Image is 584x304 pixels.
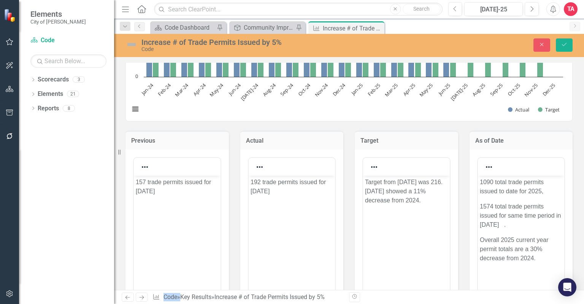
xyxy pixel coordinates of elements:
h3: Actual [246,137,338,144]
text: Mar-25 [383,82,399,98]
input: Search ClearPoint... [154,3,442,16]
text: Oct-25 [506,82,521,97]
div: Open Intercom Messenger [558,278,576,296]
path: Dec-24, 224. Actual. [339,53,345,77]
div: Code Dashboard [165,23,215,32]
text: Nov-25 [523,82,539,98]
path: Feb-24, 181. Target. [170,57,176,77]
div: 8 [63,105,75,111]
path: May-25, 157. Actual. [426,60,432,77]
div: Chart. Highcharts interactive chart. [126,7,572,121]
small: City of [PERSON_NAME] [30,19,86,25]
path: Aug-25, 222. Target. [485,53,491,77]
path: Apr-24, 186. Target. [205,57,211,77]
a: Community Improvement Program Inspections. [231,23,294,32]
path: Mar-25, 194. Actual. [391,56,397,77]
text: Nov-24 [313,82,330,98]
button: [DATE]-25 [464,2,523,16]
text: Jun-24 [227,82,242,97]
button: Reveal or hide additional toolbar items [138,162,151,172]
path: May-24, 258. Actual. [216,49,222,77]
text: Feb-24 [157,82,173,98]
button: Reveal or hide additional toolbar items [253,162,266,172]
path: Nov-25, 162. Target. [537,59,543,77]
text: Dec-25 [541,82,557,97]
text: Jan-25 [349,82,365,97]
path: Feb-25, 155. Actual. [374,60,380,77]
text: Apr-24 [192,82,207,97]
path: Jun-25, 192. Actual. [443,56,449,77]
path: Jan-24, 241. Actual. [146,51,152,77]
button: Show Target [538,106,560,113]
path: Sep-25, 172. Target. [503,58,509,77]
div: 3 [73,76,85,83]
text: Jan-24 [140,82,155,97]
button: Reveal or hide additional toolbar items [368,162,381,172]
text: May-24 [208,82,225,99]
h3: Previous [131,137,223,144]
text: Jun-25 [436,82,452,97]
text: Apr-25 [401,82,417,97]
path: Oct-25, 225. Target. [520,52,526,77]
a: Key Results [180,293,211,301]
svg: Interactive chart [126,7,567,121]
div: Increase # of Trade Permits Issued by 5% [323,24,382,33]
div: Community Improvement Program Inspections. [244,23,294,32]
text: [DATE]-24 [239,82,260,102]
text: 0 [135,73,138,80]
button: Search [403,4,441,14]
a: Code [30,36,106,45]
text: Aug-25 [471,82,487,98]
a: Code Dashboard [152,23,215,32]
button: View chart menu, Chart [130,104,141,115]
path: Apr-25, 205. Actual. [408,54,414,77]
text: [DATE]-25 [449,82,469,102]
a: Code [163,293,177,301]
button: Show Actual [508,106,529,113]
input: Search Below... [30,54,106,68]
a: Scorecards [38,75,69,84]
text: May-25 [418,82,434,98]
path: Mar-24, 249. Target. [188,49,194,77]
text: Oct-24 [297,82,312,97]
text: Dec-24 [331,82,347,98]
h3: As of Date [475,137,567,144]
span: Elements [30,10,86,19]
button: Reveal or hide additional toolbar items [482,162,495,172]
a: Elements [38,90,63,99]
text: Sep-25 [489,82,504,97]
img: Not Defined [125,38,138,51]
h3: Target [360,137,452,144]
div: [DATE]-25 [467,5,520,14]
path: Jan-25, 187. Actual. [356,56,362,77]
path: Jan-24, 214. Target. [153,53,159,77]
button: TA [564,2,578,16]
div: Increase # of Trade Permits Issued by 5% [214,293,325,301]
div: 21 [67,91,79,97]
path: Sep-24, 210. Actual. [286,54,292,77]
text: Mar-24 [173,82,190,98]
div: Increase # of Trade Permits Issued by 5% [141,38,373,46]
path: Jul-25, 242. Target. [468,50,474,77]
div: » » [152,293,343,302]
text: Sep-24 [279,82,295,98]
div: Code [141,46,373,52]
img: ClearPoint Strategy [4,8,17,22]
a: Reports [38,104,59,113]
path: Jan-25, 241. Target. [363,51,369,77]
text: Feb-25 [366,82,382,97]
path: Nov-24, 188. Actual. [321,56,327,77]
span: Search [413,6,430,12]
path: May-24, 230. Target. [223,52,229,77]
text: Aug-24 [261,82,277,98]
path: May-25, 258. Target. [433,49,439,77]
